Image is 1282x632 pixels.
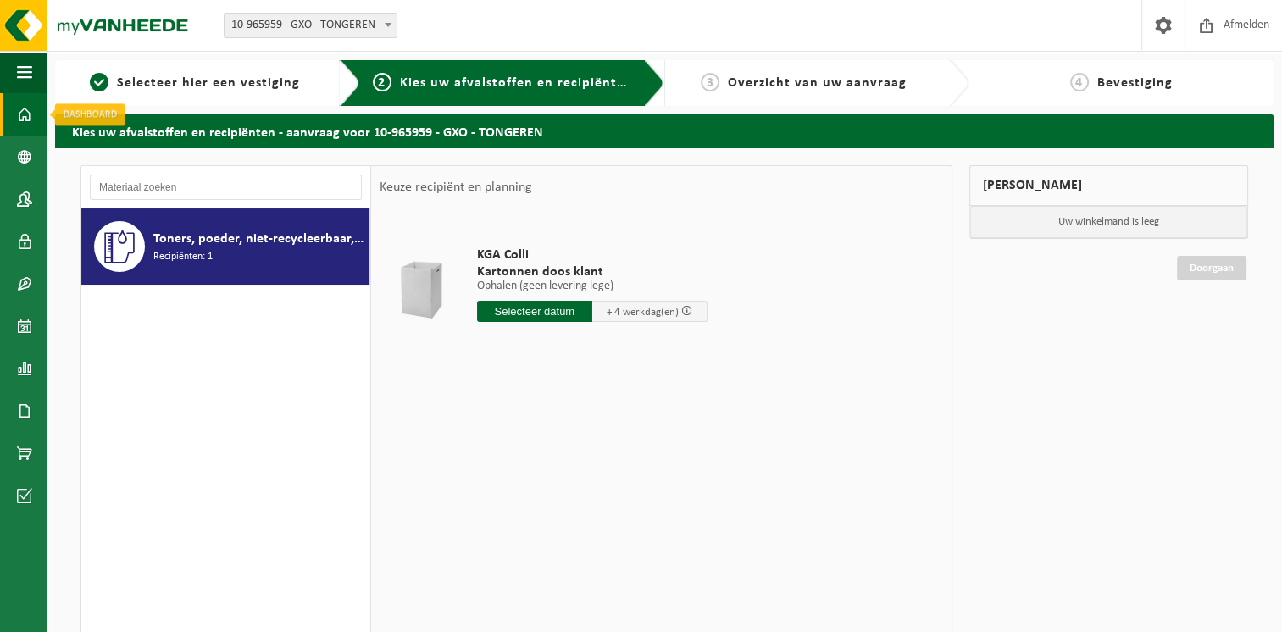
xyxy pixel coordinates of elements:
span: + 4 werkdag(en) [607,307,679,318]
span: 2 [373,73,391,91]
div: [PERSON_NAME] [969,165,1249,206]
span: Kartonnen doos klant [477,263,708,280]
p: Ophalen (geen levering lege) [477,280,708,292]
span: Bevestiging [1097,76,1173,90]
p: Uw winkelmand is leeg [970,206,1248,238]
span: Recipiënten: 1 [153,249,213,265]
input: Selecteer datum [477,301,592,322]
div: Keuze recipiënt en planning [371,166,541,208]
input: Materiaal zoeken [90,175,362,200]
span: 4 [1070,73,1089,91]
span: KGA Colli [477,247,708,263]
span: 10-965959 - GXO - TONGEREN [225,14,397,37]
span: 1 [90,73,108,91]
span: 10-965959 - GXO - TONGEREN [224,13,397,38]
button: Toners, poeder, niet-recycleerbaar, niet gevaarlijk Recipiënten: 1 [81,208,370,285]
a: 1Selecteer hier een vestiging [64,73,326,93]
a: Doorgaan [1177,256,1246,280]
h2: Kies uw afvalstoffen en recipiënten - aanvraag voor 10-965959 - GXO - TONGEREN [55,114,1274,147]
span: Kies uw afvalstoffen en recipiënten [400,76,633,90]
span: Toners, poeder, niet-recycleerbaar, niet gevaarlijk [153,229,365,249]
span: Selecteer hier een vestiging [117,76,300,90]
span: Overzicht van uw aanvraag [728,76,907,90]
span: 3 [701,73,719,91]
